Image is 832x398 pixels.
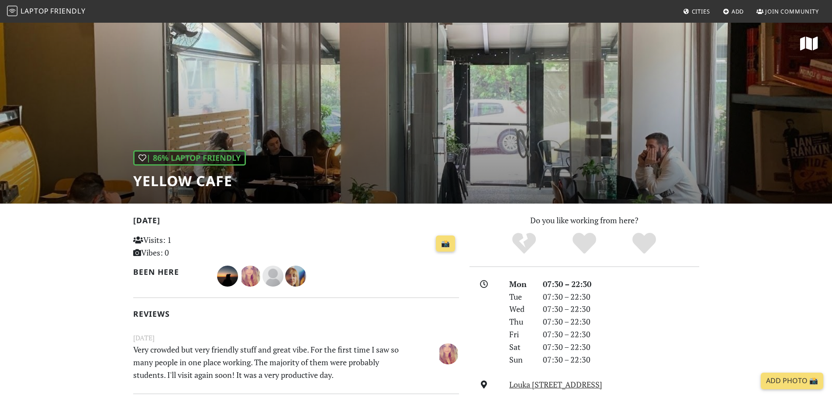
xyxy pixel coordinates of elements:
div: 07:30 – 22:30 [538,341,704,353]
img: 3484-thenia.jpg [217,266,238,287]
div: Sat [504,341,537,353]
div: Sun [504,353,537,366]
img: blank-535327c66bd565773addf3077783bbfce4b00ec00e9fd257753287c682c7fa38.png [262,266,283,287]
div: Mon [504,278,537,291]
img: 1887-iro.jpg [240,266,261,287]
div: 07:30 – 22:30 [538,291,704,303]
small: [DATE] [128,332,464,343]
div: Tue [504,291,537,303]
a: Cities [680,3,714,19]
span: Iro Sokolatidou [438,347,459,358]
div: No [494,232,554,256]
p: Visits: 1 Vibes: 0 [133,234,235,259]
img: 1439-marina.jpg [285,266,306,287]
span: Join Community [765,7,819,15]
h2: [DATE] [133,216,459,228]
div: | 86% Laptop Friendly [133,150,246,166]
a: LaptopFriendly LaptopFriendly [7,4,86,19]
a: Add [719,3,748,19]
a: Join Community [753,3,822,19]
span: Add [732,7,744,15]
div: 07:30 – 22:30 [538,303,704,315]
h1: Yellow Cafe [133,173,246,189]
div: 07:30 – 22:30 [538,278,704,291]
span: Friendly [50,6,85,16]
p: Very crowded but very friendly stuff and great vibe. For the first time I saw so many people in o... [128,343,408,381]
div: Definitely! [614,232,674,256]
div: 07:30 – 22:30 [538,315,704,328]
div: Yes [554,232,615,256]
span: Marina Bresaka [285,270,306,280]
p: Do you like working from here? [470,214,699,227]
div: 07:30 – 22:30 [538,353,704,366]
a: Louka [STREET_ADDRESS] [509,379,602,390]
div: Wed [504,303,537,315]
div: Thu [504,315,537,328]
img: 1887-iro.jpg [438,343,459,364]
h2: Been here [133,267,207,277]
h2: Reviews [133,309,459,318]
span: Thenia Dr [217,270,240,280]
img: LaptopFriendly [7,6,17,16]
a: 📸 [436,235,455,252]
a: Add Photo 📸 [761,373,823,389]
span: Iro Sokolatidou [240,270,262,280]
span: Laptop [21,6,49,16]
span: Katerina [262,270,285,280]
div: 07:30 – 22:30 [538,328,704,341]
span: Cities [692,7,710,15]
div: Fri [504,328,537,341]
